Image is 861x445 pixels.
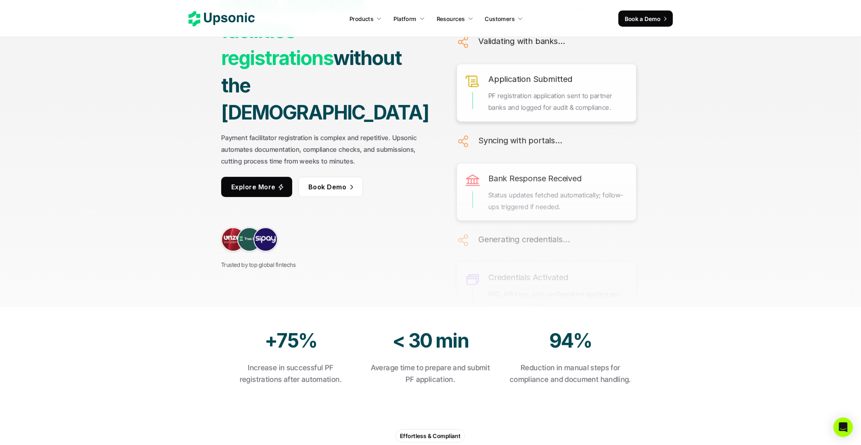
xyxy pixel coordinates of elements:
p: Customers [485,15,515,23]
p: Book Demo [308,181,346,193]
a: Book Demo [298,177,362,197]
p: Book a Demo [625,15,661,23]
h6: Syncing with portals… [478,134,562,147]
p: Platform [394,15,416,23]
p: Status updates fetched automatically; follow-ups triggered if needed. [488,189,628,213]
p: Increase in successful PF registrations after automation. [229,362,353,386]
strong: 94% [549,329,592,353]
a: Explore More [221,177,292,197]
strong: < 30 min [392,329,469,353]
strong: +75% [264,329,316,353]
p: Effortless & Compliant [400,432,461,440]
p: Resources [437,15,465,23]
p: MID, API keys, and configuration applied per bank requirements. [488,288,628,312]
p: PF registration application sent to partner banks and logged for audit & compliance. [488,90,628,113]
strong: Payment facilitator registration is complex and repetitive. Upsonic automates documentation, comp... [221,134,419,165]
h6: Generating credentials… [478,233,570,246]
h6: Application Submitted [488,72,572,86]
p: Reduction in manual steps for compliance and document handling. [509,362,633,386]
a: Products [345,11,387,26]
p: Trusted by top global fintechs [221,260,296,270]
h6: Bank Response Received [488,172,582,185]
p: Products [350,15,373,23]
h6: Validating with banks… [478,34,565,48]
p: Average time to prepare and submit PF application. [369,362,492,386]
strong: without the [DEMOGRAPHIC_DATA] [221,46,429,124]
h6: Credentials Activated [488,271,568,284]
div: Open Intercom Messenger [834,418,853,437]
p: Explore More [231,181,276,193]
